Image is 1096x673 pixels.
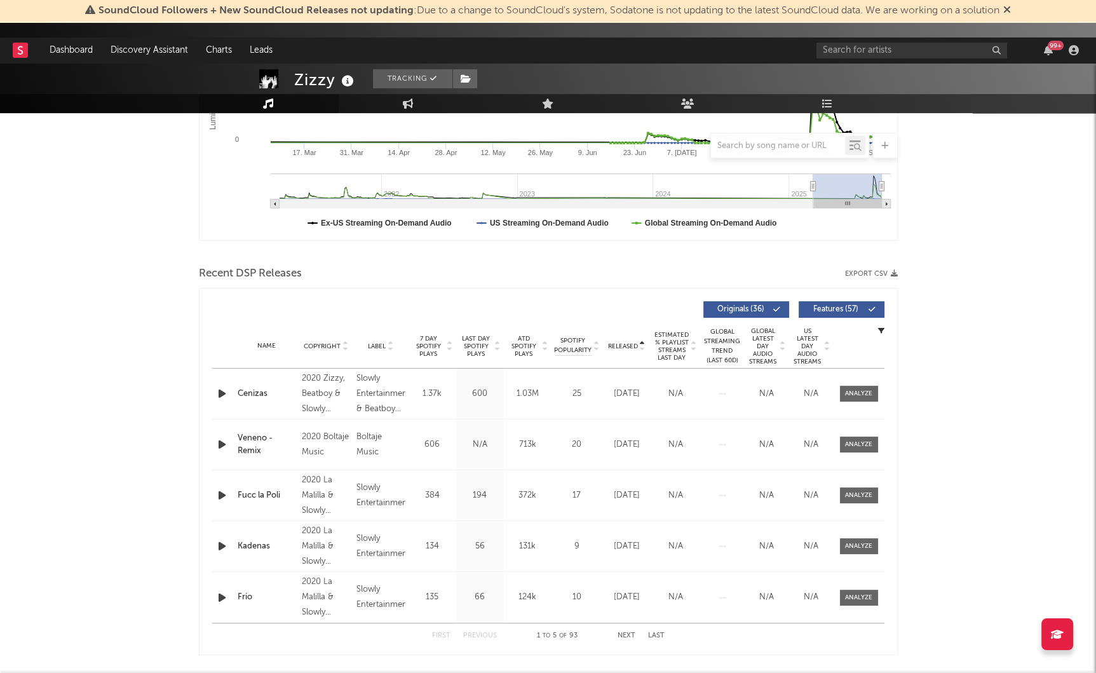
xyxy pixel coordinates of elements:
div: 194 [459,489,501,502]
div: 2020 Boltaje Music [302,430,350,460]
div: 9 [555,540,599,553]
div: N/A [748,591,786,604]
div: N/A [654,591,697,604]
div: N/A [459,438,501,451]
div: 124k [507,591,548,604]
span: Spotify Popularity [554,336,592,355]
span: ATD Spotify Plays [507,335,541,358]
input: Search by song name or URL [711,141,845,151]
div: [DATE] [606,540,648,553]
div: Slowly Entertainment [356,480,405,511]
div: N/A [654,388,697,400]
button: Export CSV [845,270,898,278]
a: Discovery Assistant [102,37,197,63]
div: N/A [654,438,697,451]
button: Last [648,632,665,639]
div: N/A [748,438,786,451]
div: [DATE] [606,438,648,451]
div: N/A [792,540,830,553]
div: Slowly Entertainment & Beatboy Records [356,371,405,417]
div: N/A [748,540,786,553]
span: Features ( 57 ) [807,306,865,313]
button: Originals(36) [703,301,789,318]
span: Copyright [304,343,341,350]
div: N/A [792,489,830,502]
button: Tracking [373,69,452,88]
div: 134 [412,540,453,553]
a: Fucc la Poli [238,489,296,502]
div: N/A [748,388,786,400]
span: Released [608,343,638,350]
div: N/A [654,489,697,502]
div: Frio [238,591,296,604]
div: 25 [555,388,599,400]
input: Search for artists [816,43,1007,58]
div: 10 [555,591,599,604]
button: 99+ [1044,45,1053,55]
div: Zizzy [294,69,357,90]
text: Ex-US Streaming On-Demand Audio [321,219,452,228]
div: 2020 La Malilla & Slowly Entertainment [302,524,350,569]
text: Luminate Daily Streams [208,49,217,130]
div: 135 [412,591,453,604]
div: N/A [654,540,697,553]
div: Name [238,341,296,351]
div: 131k [507,540,548,553]
div: 1.03M [507,388,548,400]
div: Slowly Entertainment [356,531,405,562]
span: : Due to a change to SoundCloud's system, Sodatone is not updating to the latest SoundCloud data.... [98,6,999,16]
div: 1.37k [412,388,453,400]
div: 17 [555,489,599,502]
div: 66 [459,591,501,604]
button: First [432,632,450,639]
span: Estimated % Playlist Streams Last Day [654,331,689,362]
div: [DATE] [606,591,648,604]
div: N/A [748,489,786,502]
div: 56 [459,540,501,553]
div: 600 [459,388,501,400]
span: Global Latest Day Audio Streams [748,327,778,365]
div: 2020 La Malilla & Slowly Entertainment [302,574,350,620]
div: 2020 Zizzy, Beatboy & Slowly Entertainment [302,371,350,417]
div: N/A [792,388,830,400]
span: SoundCloud Followers + New SoundCloud Releases not updating [98,6,414,16]
div: N/A [792,438,830,451]
div: 1 5 93 [522,629,592,644]
span: to [543,633,550,639]
div: 20 [555,438,599,451]
span: Dismiss [1003,6,1011,16]
span: of [559,633,567,639]
div: N/A [792,591,830,604]
button: Features(57) [799,301,884,318]
button: Next [618,632,635,639]
a: Leads [241,37,281,63]
text: Global Streaming On-Demand Audio [644,219,776,228]
div: Global Streaming Trend (Last 60D) [703,327,741,365]
span: Label [368,343,386,350]
span: 7 Day Spotify Plays [412,335,445,358]
div: 372k [507,489,548,502]
span: Last Day Spotify Plays [459,335,493,358]
span: Recent DSP Releases [199,266,302,282]
a: Kadenas [238,540,296,553]
div: 713k [507,438,548,451]
div: Veneno - Remix [238,432,296,457]
span: US Latest Day Audio Streams [792,327,823,365]
div: Slowly Entertainment [356,582,405,613]
a: Cenizas [238,388,296,400]
div: 2020 La Malilla & Slowly Entertainment [302,473,350,519]
div: 384 [412,489,453,502]
text: US Streaming On-Demand Audio [489,219,608,228]
a: Charts [197,37,241,63]
a: Dashboard [41,37,102,63]
div: Boltaje Music [356,430,405,460]
div: 606 [412,438,453,451]
div: [DATE] [606,489,648,502]
button: Previous [463,632,497,639]
div: 99 + [1048,41,1064,50]
div: [DATE] [606,388,648,400]
span: Originals ( 36 ) [712,306,770,313]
